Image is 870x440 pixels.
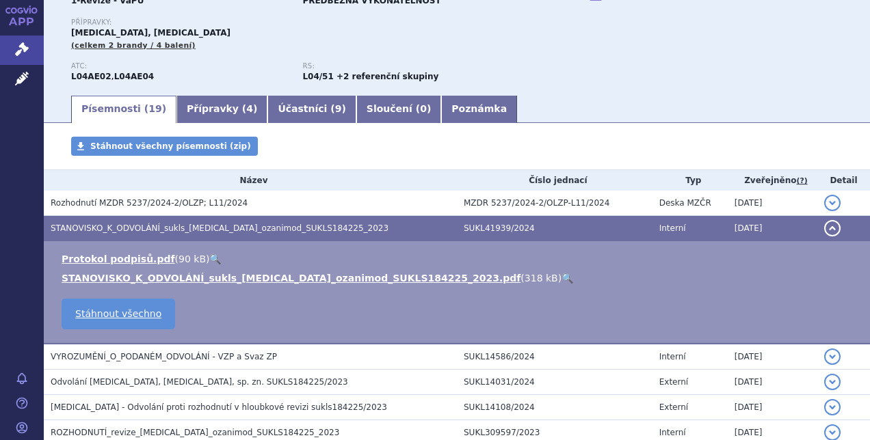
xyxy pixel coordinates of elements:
span: 9 [335,103,342,114]
td: SUKL14108/2024 [457,395,652,420]
td: [DATE] [728,370,817,395]
span: Deska MZČR [659,198,711,208]
strong: OZANIMOD [71,72,111,81]
span: 90 kB [179,253,206,264]
span: [MEDICAL_DATA], [MEDICAL_DATA] [71,28,230,38]
span: Rozhodnutí MZDR 5237/2024-2/OLZP; L11/2024 [51,198,248,208]
th: Typ [652,170,728,191]
strong: ozanimod [302,72,333,81]
span: (celkem 2 brandy / 4 balení) [71,41,196,50]
button: detail [824,195,841,211]
td: SUKL14031/2024 [457,370,652,395]
a: Sloučení (0) [356,96,441,123]
a: STANOVISKO_K_ODVOLÁNÍ_sukls_[MEDICAL_DATA]_ozanimod_SUKLS184225_2023.pdf [62,273,520,284]
p: RS: [302,62,520,70]
a: 🔍 [562,273,573,284]
td: [DATE] [728,216,817,241]
span: 4 [246,103,253,114]
li: ( ) [62,271,856,285]
span: Interní [659,428,686,437]
button: detail [824,220,841,236]
span: Interní [659,223,686,233]
td: [DATE] [728,395,817,420]
th: Detail [817,170,870,191]
span: 318 kB [525,273,558,284]
span: Stáhnout všechny písemnosti (zip) [90,141,251,151]
a: Přípravky (4) [176,96,267,123]
a: Účastníci (9) [267,96,356,123]
th: Zveřejněno [728,170,817,191]
a: Stáhnout všechny písemnosti (zip) [71,137,258,156]
a: Písemnosti (19) [71,96,176,123]
button: detail [824,399,841,415]
th: Název [44,170,457,191]
td: MZDR 5237/2024-2/OLZP-L11/2024 [457,191,652,216]
span: Externí [659,402,688,412]
span: VYROZUMĚNÍ_O_PODANÉM_ODVOLÁNÍ - VZP a Svaz ZP [51,352,277,361]
span: 0 [420,103,427,114]
button: detail [824,374,841,390]
td: [DATE] [728,344,817,370]
span: PONVORY - Odvolání proti rozhodnutí v hloubkové revizi sukls184225/2023 [51,402,387,412]
span: Interní [659,352,686,361]
span: ROZHODNUTÍ_revize_ponesimod_ozanimod_SUKLS184225_2023 [51,428,339,437]
strong: PONESIMOD [114,72,155,81]
abbr: (?) [796,176,807,186]
div: , [71,62,302,83]
p: ATC: [71,62,289,70]
a: 🔍 [209,253,221,264]
th: Číslo jednací [457,170,652,191]
td: SUKL14586/2024 [457,344,652,370]
span: 19 [148,103,161,114]
strong: +2 referenční skupiny [337,72,438,81]
a: Poznámka [441,96,517,123]
td: SUKL41939/2024 [457,216,652,241]
td: [DATE] [728,191,817,216]
button: detail [824,348,841,365]
a: Stáhnout všechno [62,299,175,329]
p: Přípravky: [71,18,534,27]
a: Protokol podpisů.pdf [62,253,175,264]
span: STANOVISKO_K_ODVOLÁNÍ_sukls_ponesimod_ozanimod_SUKLS184225_2023 [51,223,388,233]
li: ( ) [62,252,856,266]
span: Odvolání PONVORY, ZEPOSIA, sp. zn. SUKLS184225/2023 [51,377,348,387]
span: Externí [659,377,688,387]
